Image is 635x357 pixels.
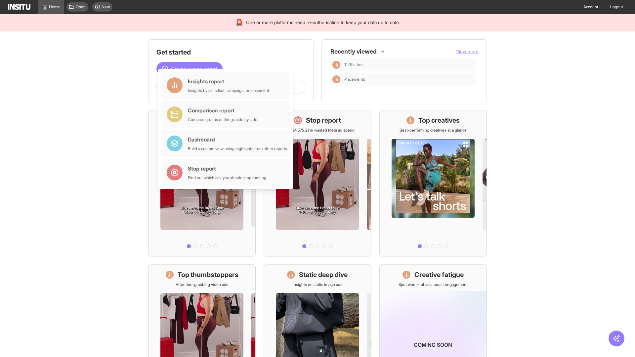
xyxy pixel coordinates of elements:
[188,77,269,85] div: Insights report
[156,62,223,75] button: Create a new report
[188,136,287,143] div: Dashboard
[332,75,340,83] div: Insights
[344,77,473,82] span: Placements
[171,65,217,73] span: Create a new report
[188,165,266,173] div: Stop report
[379,110,487,257] a: Top creativesBest-performing creatives at a glance
[418,116,460,125] h1: Top creatives
[344,62,363,67] span: TikTok Ads
[246,19,400,26] span: One or more platforms need re-authorisation to keep your data up to date.
[188,117,257,122] div: Compare groups of things side by side
[332,61,340,69] div: Insights
[344,77,365,82] span: Placements
[156,48,305,57] h1: Get started
[299,270,348,279] h1: Static deep dive
[148,110,256,257] a: What's live nowSee all active ads instantly
[306,116,341,125] h1: Stop report
[188,146,287,151] div: Build a custom view using highlights from other reports
[456,49,479,54] span: View more
[102,4,110,10] span: New
[188,88,269,93] div: Insights by ad, adset, campaign, or placement
[76,4,86,10] span: Open
[188,106,257,114] div: Comparison report
[235,18,243,27] div: 🚨
[188,175,266,180] div: Find out which ads you should stop running
[400,128,467,133] p: Best-performing creatives at a glance
[49,4,60,10] span: Home
[8,4,30,10] img: Logo
[456,48,479,55] button: View more
[178,270,238,279] h1: Top thumbstoppers
[344,62,473,67] span: TikTok Ads
[176,282,228,287] p: Attention-grabbing video ads
[264,110,371,257] a: Stop reportSave £24,579.21 in wasted Meta ad spend
[280,128,355,133] p: Save £24,579.21 in wasted Meta ad spend
[293,282,342,287] p: Insights on static image ads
